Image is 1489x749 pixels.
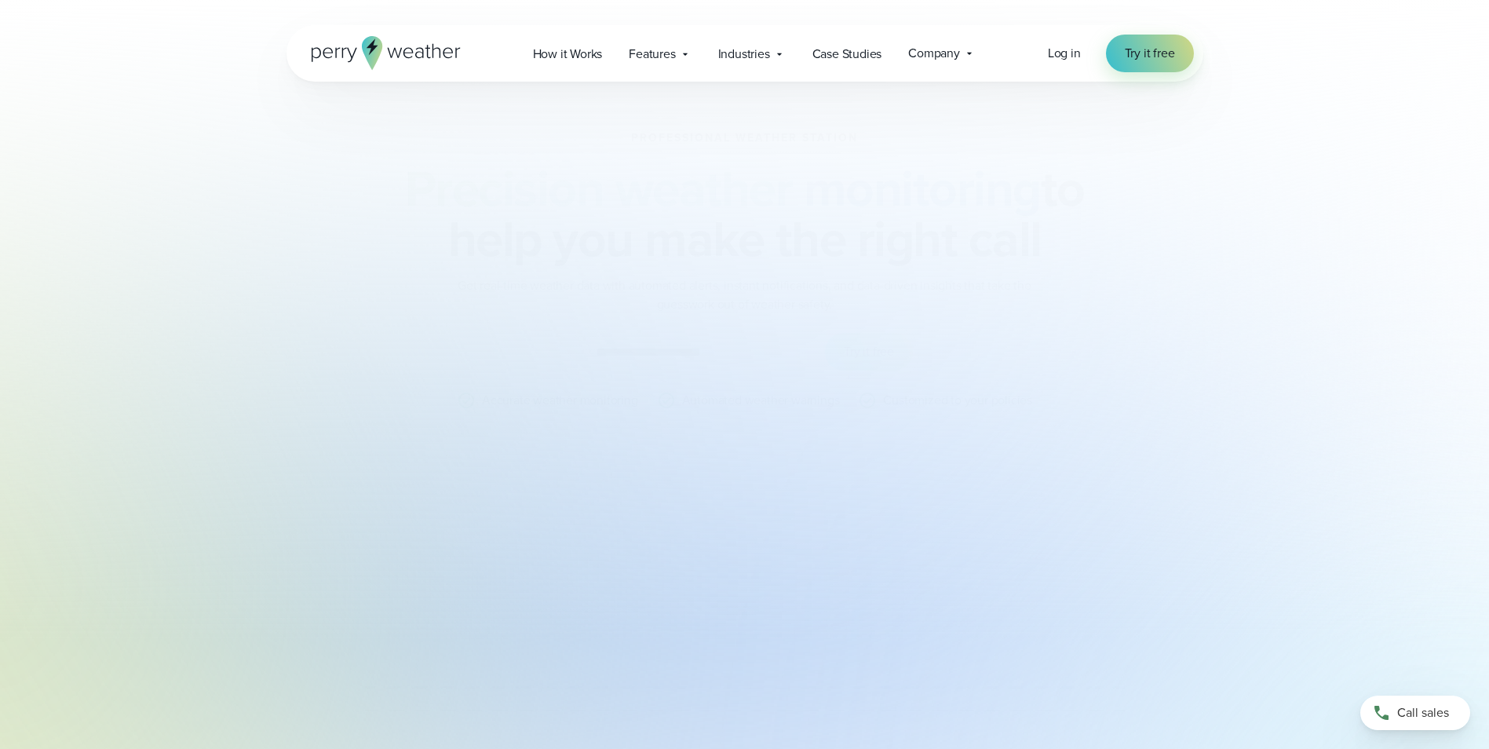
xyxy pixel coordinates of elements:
a: Try it free [1106,35,1194,72]
span: How it Works [533,45,603,64]
span: Industries [718,45,770,64]
span: Try it free [1125,44,1175,63]
span: Features [629,45,675,64]
span: Company [908,44,960,63]
span: Log in [1048,44,1081,62]
a: How it Works [520,38,616,70]
a: Log in [1048,44,1081,63]
a: Call sales [1360,696,1470,730]
span: Call sales [1397,703,1449,722]
span: Case Studies [812,45,882,64]
a: Case Studies [799,38,896,70]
